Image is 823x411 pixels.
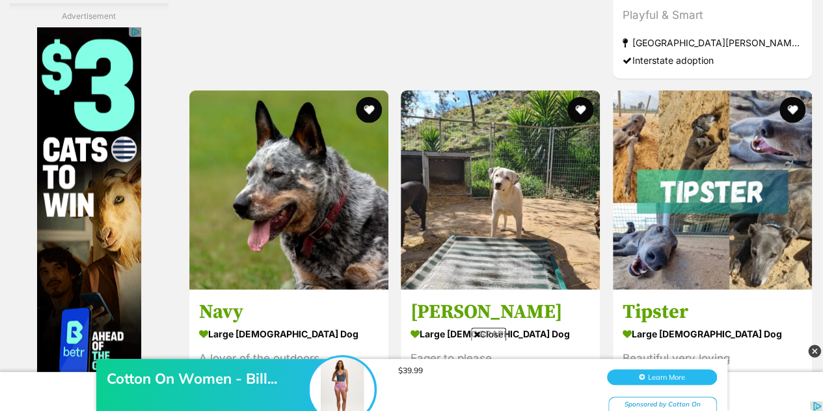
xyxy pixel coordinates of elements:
[568,97,594,123] button: favourite
[401,91,600,290] img: Yuki - Australian Cattle Dog
[199,300,379,324] h3: Navy
[107,36,315,55] div: Cotton On Women - Bill...
[607,36,717,52] button: Learn More
[189,91,388,290] img: Navy - Australian Cattle Dog
[808,345,821,358] img: close_grey_3x.png
[398,33,593,42] div: $39.99
[411,300,590,324] h3: [PERSON_NAME]
[623,6,802,23] div: Playful & Smart
[471,328,506,341] span: Close
[310,24,375,89] img: Cotton On Women - Bill...
[608,64,717,80] div: Sponsored by Cotton On
[623,33,802,51] strong: [GEOGRAPHIC_DATA][PERSON_NAME][GEOGRAPHIC_DATA]
[356,97,382,123] button: favourite
[779,97,805,123] button: favourite
[613,91,812,290] img: Tipster - Greyhound Dog
[623,300,802,324] h3: Tipster
[623,324,802,343] strong: large [DEMOGRAPHIC_DATA] Dog
[623,51,802,68] div: Interstate adoption
[411,324,590,343] strong: large [DEMOGRAPHIC_DATA] Dog
[199,324,379,343] strong: large [DEMOGRAPHIC_DATA] Dog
